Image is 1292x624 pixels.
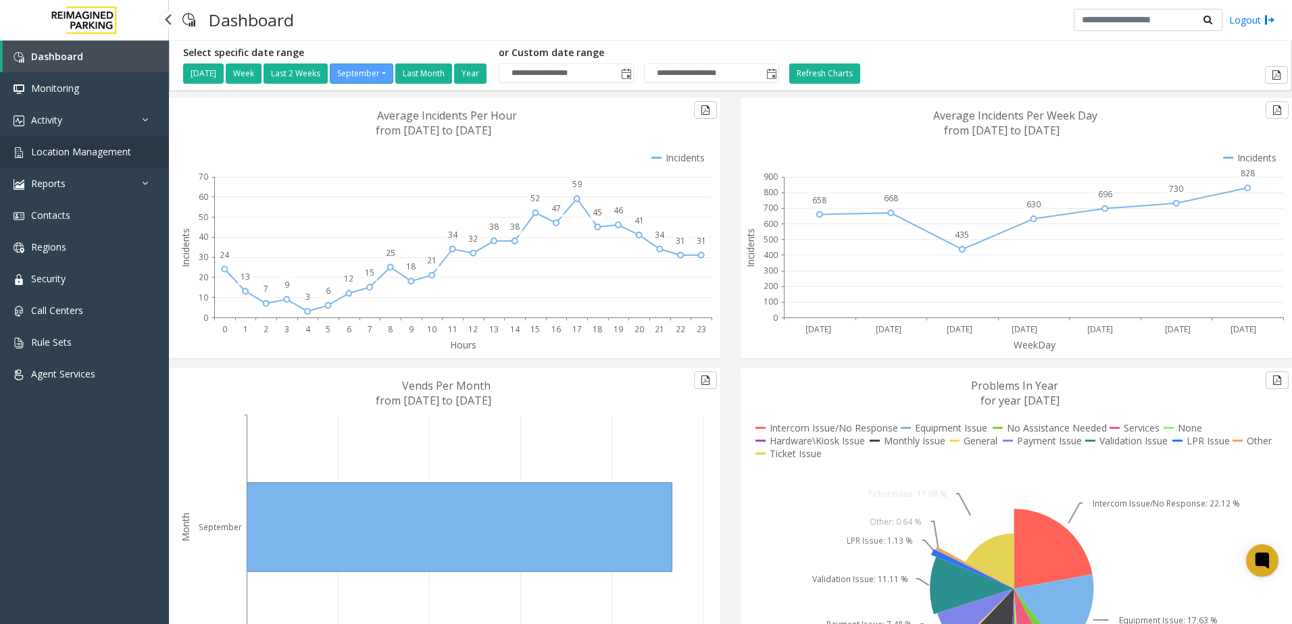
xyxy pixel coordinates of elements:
[764,249,778,261] text: 400
[468,233,478,244] text: 32
[31,272,66,285] span: Security
[31,304,83,317] span: Call Centers
[1241,167,1255,179] text: 828
[31,82,79,95] span: Monitoring
[876,323,901,335] text: [DATE]
[402,378,491,393] text: Vends Per Month
[222,323,227,335] text: 0
[1264,13,1275,27] img: logout
[226,63,262,84] button: Week
[243,323,248,335] text: 1
[868,488,947,500] text: Ticket Issue: 17.06 %
[1265,66,1288,84] button: Export to pdf
[182,3,195,36] img: pageIcon
[530,192,540,204] text: 52
[764,280,778,292] text: 200
[409,323,414,335] text: 9
[454,63,487,84] button: Year
[179,513,192,542] text: Month
[764,296,778,307] text: 100
[870,516,922,527] text: Other: 0.64 %
[220,249,230,261] text: 24
[697,323,706,335] text: 23
[499,47,779,59] h5: or Custom date range
[676,235,685,246] text: 31
[764,265,778,276] text: 300
[510,323,520,335] text: 14
[1012,323,1037,335] text: [DATE]
[31,240,66,253] span: Regions
[199,251,208,263] text: 30
[847,535,913,546] text: LPR Issue: 1.13 %
[489,323,499,335] text: 13
[427,255,437,266] text: 21
[635,323,644,335] text: 20
[955,229,969,240] text: 435
[14,84,24,95] img: 'icon'
[14,274,24,285] img: 'icon'
[530,323,540,335] text: 15
[199,231,208,242] text: 40
[448,229,458,240] text: 34
[14,242,24,253] img: 'icon'
[14,115,24,126] img: 'icon'
[199,271,208,283] text: 20
[764,234,778,245] text: 500
[377,108,517,123] text: Average Incidents Per Hour
[655,229,665,240] text: 34
[744,228,757,267] text: Incidents
[933,108,1097,123] text: Average Incidents Per Week Day
[326,285,330,296] text: 6
[199,292,208,303] text: 10
[199,521,242,533] text: September
[203,312,208,323] text: 0
[305,291,310,303] text: 3
[388,323,393,335] text: 8
[284,323,289,335] text: 3
[764,171,778,182] text: 900
[1087,323,1113,335] text: [DATE]
[264,323,268,335] text: 2
[376,393,491,408] text: from [DATE] to [DATE]
[884,192,898,204] text: 668
[183,63,224,84] button: [DATE]
[593,323,602,335] text: 18
[31,113,62,126] span: Activity
[764,64,778,83] span: Toggle popup
[31,209,70,222] span: Contacts
[614,323,623,335] text: 19
[812,573,908,585] text: Validation Issue: 11.11 %
[1266,371,1289,389] button: Export to pdf
[3,41,169,72] a: Dashboard
[572,178,582,190] text: 59
[395,63,452,84] button: Last Month
[694,371,717,389] button: Export to pdf
[764,186,778,198] text: 800
[427,323,437,335] text: 10
[386,247,395,259] text: 25
[551,323,561,335] text: 16
[764,202,778,213] text: 700
[947,323,972,335] text: [DATE]
[14,147,24,158] img: 'icon'
[14,52,24,63] img: 'icon'
[305,323,311,335] text: 4
[773,312,778,323] text: 0
[1098,188,1112,200] text: 696
[551,203,561,214] text: 47
[365,267,374,278] text: 15
[14,179,24,190] img: 'icon'
[326,323,330,335] text: 5
[179,228,192,267] text: Incidents
[14,338,24,348] img: 'icon'
[264,63,328,84] button: Last 2 Weeks
[614,205,623,216] text: 46
[31,367,95,380] span: Agent Services
[980,393,1060,408] text: for year [DATE]
[593,207,602,218] text: 45
[406,261,416,272] text: 18
[1229,13,1275,27] a: Logout
[697,235,706,246] text: 31
[241,271,250,282] text: 13
[202,3,301,36] h3: Dashboard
